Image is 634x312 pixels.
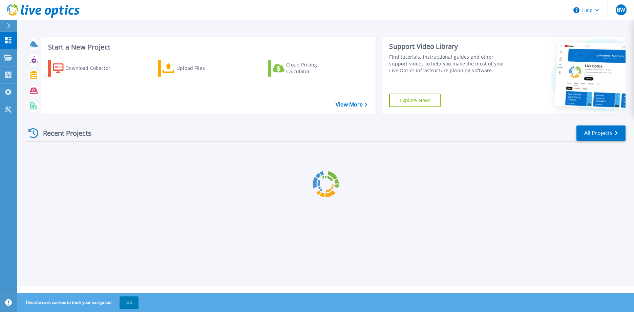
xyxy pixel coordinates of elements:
div: Find tutorials, instructional guides and other support videos to help you make the most of your L... [389,54,513,74]
div: Download Collector [65,61,120,75]
h3: Start a New Project [48,43,367,51]
span: This site uses cookies to track your navigation. [19,296,139,309]
span: BW [617,7,625,13]
div: Support Video Library [389,42,513,51]
a: Explore Now! [389,94,441,107]
a: Download Collector [48,60,124,77]
a: Cloud Pricing Calculator [268,60,343,77]
a: Upload Files [158,60,233,77]
div: Cloud Pricing Calculator [286,61,340,75]
div: Recent Projects [26,125,101,141]
div: Upload Files [176,61,231,75]
button: OK [120,296,139,309]
a: All Projects [576,125,626,141]
a: View More [336,101,367,108]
